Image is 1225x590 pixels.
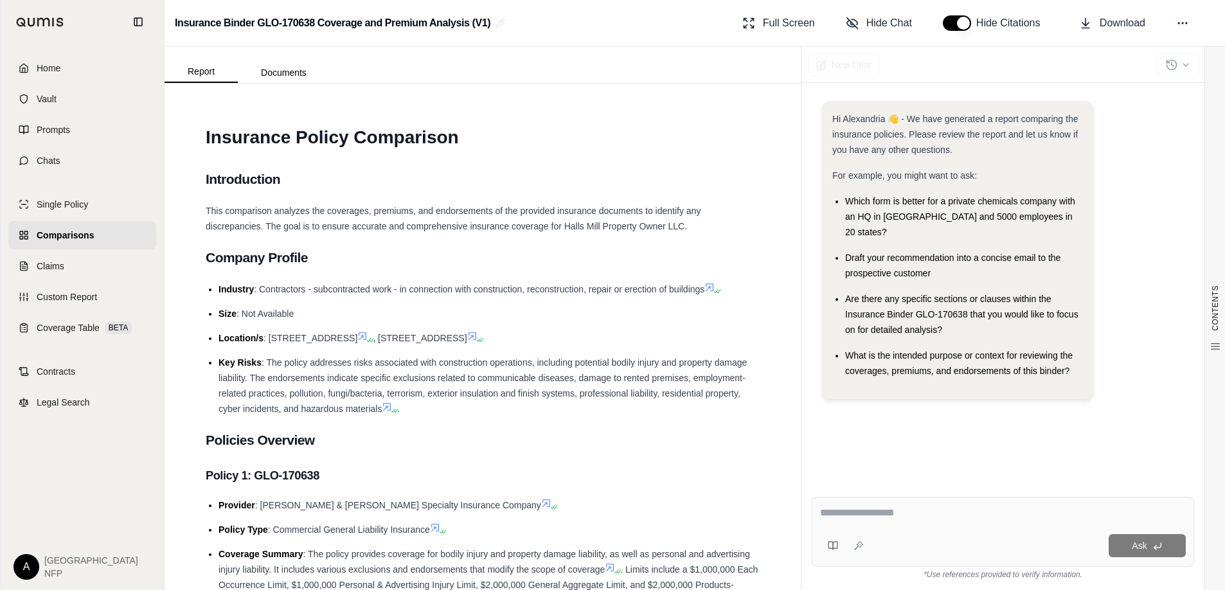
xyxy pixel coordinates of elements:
span: : Commercial General Liability Insurance [268,524,430,535]
span: : Contractors - subcontracted work - in connection with construction, reconstruction, repair or e... [254,284,704,294]
button: Hide Chat [841,10,917,36]
span: Provider [219,500,255,510]
span: Single Policy [37,198,88,211]
span: : [STREET_ADDRESS] [264,333,357,343]
a: Legal Search [8,388,156,416]
span: [GEOGRAPHIC_DATA] [44,554,138,567]
span: Which form is better for a private chemicals company with an HQ in [GEOGRAPHIC_DATA] and 5000 emp... [845,196,1075,237]
span: BETA [105,321,132,334]
span: : [PERSON_NAME] & [PERSON_NAME] Specialty Insurance Company [255,500,541,510]
a: Comparisons [8,221,156,249]
span: Contracts [37,365,75,378]
span: Location/s [219,333,264,343]
span: Hi Alexandria 👋 - We have generated a report comparing the insurance policies. Please review the ... [832,114,1078,155]
span: Coverage Summary [219,549,303,559]
span: Comparisons [37,229,94,242]
div: *Use references provided to verify information. [812,567,1194,580]
h2: Insurance Binder GLO-170638 Coverage and Premium Analysis (V1) [175,12,490,35]
button: Download [1074,10,1150,36]
button: Report [165,61,238,83]
span: . [397,404,400,414]
span: Download [1100,15,1145,31]
span: NFP [44,567,138,580]
span: Chats [37,154,60,167]
a: Vault [8,85,156,113]
button: Collapse sidebar [128,12,148,32]
span: Custom Report [37,291,97,303]
span: Full Screen [763,15,815,31]
a: Chats [8,147,156,175]
span: Prompts [37,123,70,136]
span: Hide Chat [866,15,912,31]
h1: Insurance Policy Comparison [206,120,760,156]
a: Claims [8,252,156,280]
span: Coverage Table [37,321,100,334]
a: Coverage TableBETA [8,314,156,342]
h2: Policies Overview [206,427,760,454]
div: A [13,554,39,580]
a: Prompts [8,116,156,144]
span: Vault [37,93,57,105]
h2: Introduction [206,166,760,193]
span: : The policy provides coverage for bodily injury and property damage liability, as well as person... [219,549,750,575]
h3: Policy 1: GLO-170638 [206,464,760,487]
button: Ask [1109,534,1186,557]
span: This comparison analyzes the coverages, premiums, and endorsements of the provided insurance docu... [206,206,701,231]
button: Documents [238,62,330,83]
a: Custom Report [8,283,156,311]
a: Contracts [8,357,156,386]
span: , [STREET_ADDRESS] [373,333,467,343]
span: Home [37,62,60,75]
span: Claims [37,260,64,273]
span: Are there any specific sections or clauses within the Insurance Binder GLO-170638 that you would ... [845,294,1078,335]
span: : Not Available [237,308,294,319]
span: For example, you might want to ask: [832,170,977,181]
h2: Company Profile [206,244,760,271]
span: Key Risks [219,357,262,368]
span: Hide Citations [976,15,1048,31]
span: Industry [219,284,254,294]
span: Draft your recommendation into a concise email to the prospective customer [845,253,1060,278]
button: Full Screen [737,10,820,36]
span: : The policy addresses risks associated with construction operations, including potential bodily ... [219,357,747,414]
img: Qumis Logo [16,17,64,27]
span: CONTENTS [1210,285,1221,331]
a: Home [8,54,156,82]
span: What is the intended purpose or context for reviewing the coverages, premiums, and endorsements o... [845,350,1073,376]
span: Legal Search [37,396,90,409]
span: Size [219,308,237,319]
a: Single Policy [8,190,156,219]
span: Ask [1132,541,1147,551]
span: Policy Type [219,524,268,535]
